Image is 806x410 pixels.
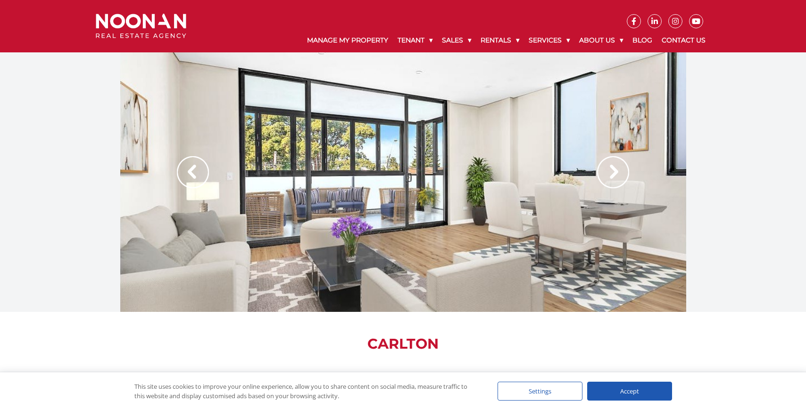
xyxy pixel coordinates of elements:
img: Noonan Real Estate Agency [96,14,186,39]
a: Blog [628,28,657,52]
a: About Us [574,28,628,52]
div: Accept [587,382,672,401]
img: Arrow slider [177,156,209,188]
img: Arrow slider [597,156,629,188]
a: Manage My Property [302,28,393,52]
div: This site uses cookies to improve your online experience, allow you to share content on social me... [134,382,479,401]
a: Rentals [476,28,524,52]
a: Services [524,28,574,52]
h1: CARLTON [120,335,686,352]
a: Tenant [393,28,437,52]
a: Contact Us [657,28,710,52]
div: Settings [498,382,582,401]
a: Sales [437,28,476,52]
